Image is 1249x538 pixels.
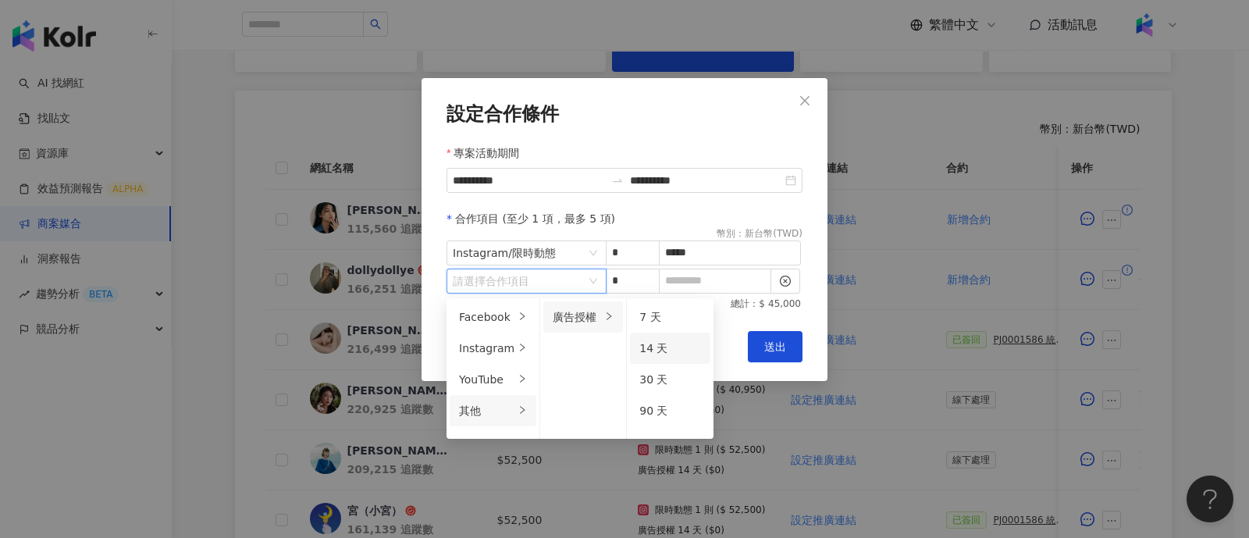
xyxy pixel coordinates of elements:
[768,298,801,309] span: 45,000
[780,276,791,287] span: close-circle
[518,343,527,352] span: right
[748,331,802,362] button: 送出
[459,371,514,388] div: YouTube
[611,174,624,187] span: swap-right
[789,85,820,116] button: Close
[731,298,765,311] span: 總計：$
[604,312,614,321] span: right
[459,308,514,326] div: Facebook
[450,301,536,333] li: Facebook
[512,247,556,259] span: 限時動態
[447,103,802,125] div: 設定合作條件
[717,227,802,240] div: 幣別 ： 新台幣 ( TWD )
[764,340,786,353] span: 送出
[459,402,514,419] div: 其他
[799,94,811,107] span: close
[450,364,536,395] li: YouTube
[447,210,802,227] div: 合作項目 (至少 1 項，最多 5 項)
[518,405,527,415] span: right
[639,311,660,323] span: 7 天
[639,404,667,417] span: 90 天
[450,395,536,426] li: 其他
[453,172,605,189] input: 專案活動期間
[447,144,531,162] label: 專案活動期間
[639,342,667,355] span: 14 天
[611,174,624,187] span: to
[450,333,536,364] li: Instagram
[639,373,667,386] span: 30 天
[518,374,527,383] span: right
[453,241,600,265] span: Instagram /
[553,308,601,326] div: 廣告授權
[518,312,527,321] span: right
[459,340,514,357] div: Instagram
[543,301,623,333] li: 廣告授權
